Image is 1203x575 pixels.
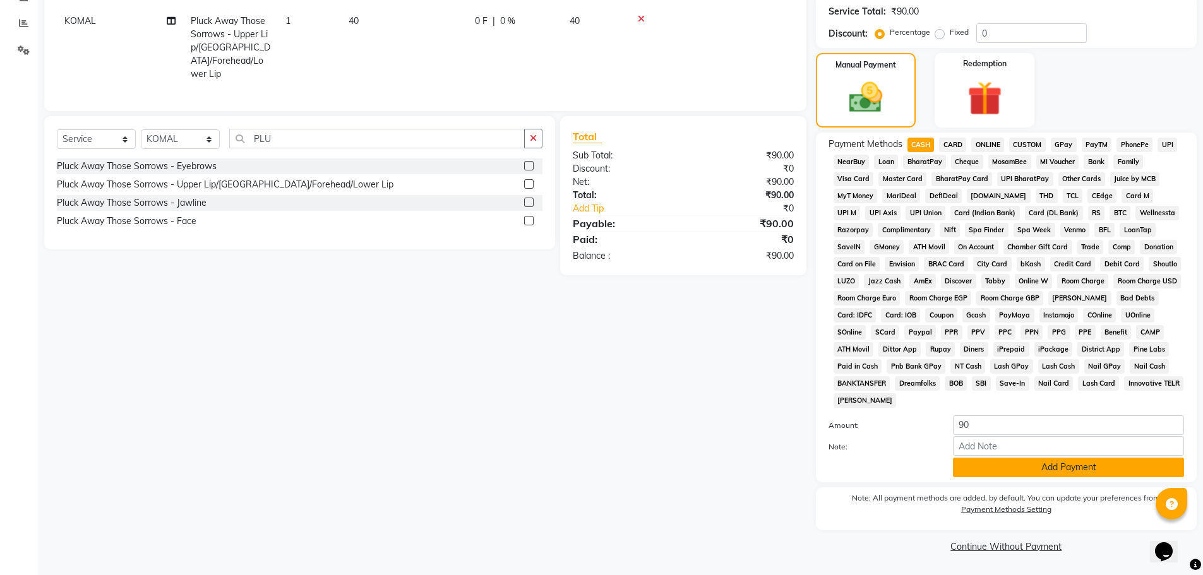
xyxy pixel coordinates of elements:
[229,129,525,148] input: Search or Scan
[1110,172,1160,186] span: Juice by MCB
[1003,240,1072,254] span: Chamber Gift Card
[57,178,393,191] div: Pluck Away Those Sorrows - Upper Lip/[GEOGRAPHIC_DATA]/Forehead/Lower Lip
[972,376,991,391] span: SBI
[953,458,1184,477] button: Add Payment
[570,15,580,27] span: 40
[819,441,944,453] label: Note:
[1140,240,1177,254] span: Donation
[967,325,990,340] span: PPV
[834,291,901,305] span: Room Charge Euro
[1084,359,1125,374] span: Nail GPay
[1108,240,1135,254] span: Comp
[1113,155,1143,169] span: Family
[924,257,968,271] span: BRAC Card
[1048,325,1070,340] span: PPG
[829,492,1184,520] label: Note: All payment methods are added, by default. You can update your preferences from
[909,274,936,288] span: AmEx
[573,130,602,143] span: Total
[834,223,873,237] span: Razorpay
[835,59,896,71] label: Manual Payment
[819,420,944,431] label: Amount:
[963,58,1007,69] label: Redemption
[1150,525,1190,562] iframe: chat widget
[996,376,1029,391] span: Save-In
[1094,223,1115,237] span: BFL
[1078,376,1119,391] span: Lash Card
[1136,325,1164,340] span: CAMP
[971,138,1004,152] span: ONLINE
[878,342,921,357] span: Dittor App
[563,162,683,175] div: Discount:
[881,308,920,323] span: Card: IOB
[950,27,969,38] label: Fixed
[957,77,1013,120] img: _gift.svg
[1050,257,1096,271] span: Credit Card
[950,206,1020,220] span: Card (Indian Bank)
[834,376,890,391] span: BANKTANSFER
[57,160,217,173] div: Pluck Away Those Sorrows - Eyebrows
[563,149,683,162] div: Sub Total:
[1060,223,1090,237] span: Venmo
[834,257,880,271] span: Card on File
[1017,257,1045,271] span: bKash
[683,149,803,162] div: ₹90.00
[1101,325,1132,340] span: Benefit
[1121,308,1154,323] span: UOnline
[997,172,1053,186] span: UPI BharatPay
[941,274,976,288] span: Discover
[1116,291,1159,305] span: Bad Debts
[683,249,803,263] div: ₹90.00
[960,342,988,357] span: Diners
[874,155,898,169] span: Loan
[1116,138,1152,152] span: PhonePe
[925,189,962,203] span: DefiDeal
[1020,325,1043,340] span: PPN
[1048,291,1111,305] span: [PERSON_NAME]
[1158,138,1177,152] span: UPI
[1039,308,1079,323] span: Instamojo
[925,308,957,323] span: Coupon
[1087,189,1116,203] span: CEdge
[941,325,962,340] span: PPR
[563,232,683,247] div: Paid:
[834,155,870,169] span: NearBuy
[1075,325,1096,340] span: PPE
[993,342,1029,357] span: iPrepaid
[1036,189,1058,203] span: THD
[834,342,874,357] span: ATH Movil
[1077,342,1124,357] span: District App
[191,15,270,80] span: Pluck Away Those Sorrows - Upper Lip/[GEOGRAPHIC_DATA]/Forehead/Lower Lip
[1088,206,1105,220] span: RS
[973,257,1012,271] span: City Card
[878,223,935,237] span: Complimentary
[563,216,683,231] div: Payable:
[909,240,949,254] span: ATH Movil
[834,393,897,408] span: [PERSON_NAME]
[1082,138,1112,152] span: PayTM
[895,376,940,391] span: Dreamfolks
[951,155,983,169] span: Cheque
[57,215,196,228] div: Pluck Away Those Sorrows - Face
[961,504,1051,515] label: Payment Methods Setting
[563,175,683,189] div: Net:
[967,189,1031,203] span: [DOMAIN_NAME]
[1034,342,1073,357] span: iPackage
[890,27,930,38] label: Percentage
[683,162,803,175] div: ₹0
[885,257,919,271] span: Envision
[871,325,899,340] span: SCard
[1129,342,1169,357] span: Pine Labs
[1122,189,1153,203] span: Card M
[906,206,945,220] span: UPI Union
[834,172,874,186] span: Visa Card
[829,27,868,40] div: Discount:
[500,15,515,28] span: 0 %
[1063,189,1083,203] span: TCL
[995,325,1016,340] span: PPC
[829,5,886,18] div: Service Total:
[834,274,859,288] span: LUZO
[818,540,1194,554] a: Continue Without Payment
[1038,359,1079,374] span: Lash Cash
[1025,206,1083,220] span: Card (DL Bank)
[1014,223,1055,237] span: Spa Week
